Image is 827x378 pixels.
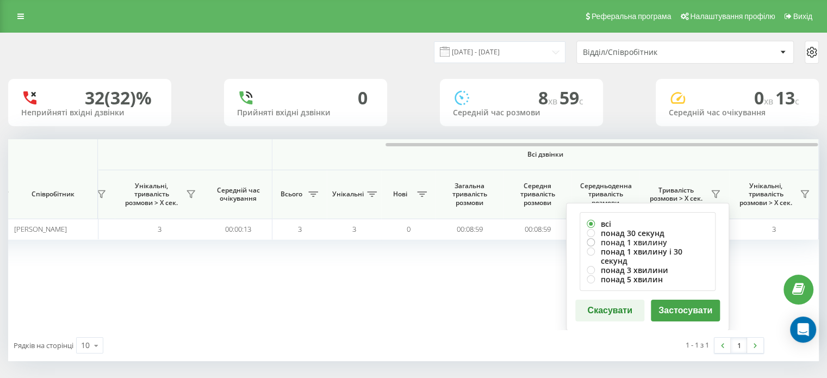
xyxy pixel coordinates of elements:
[775,86,799,109] span: 13
[237,108,374,117] div: Прийняті вхідні дзвінки
[587,275,708,284] label: понад 5 хвилин
[14,224,67,234] span: [PERSON_NAME]
[587,265,708,275] label: понад 3 хвилини
[690,12,775,21] span: Налаштування профілю
[580,182,631,207] span: Середньоденна тривалість розмови
[575,300,644,321] button: Скасувати
[587,228,708,238] label: понад 30 секунд
[592,12,671,21] span: Реферальна програма
[512,182,563,207] span: Середня тривалість розмови
[754,86,775,109] span: 0
[790,317,816,343] div: Open Intercom Messenger
[764,95,775,107] span: хв
[453,108,590,117] div: Середній час розмови
[669,108,806,117] div: Середній час очікування
[795,95,799,107] span: c
[278,190,305,199] span: Всього
[304,150,786,159] span: Всі дзвінки
[352,224,356,234] span: 3
[559,86,583,109] span: 59
[204,219,272,240] td: 00:00:13
[587,238,708,247] label: понад 1 хвилину
[503,219,571,240] td: 00:08:59
[587,247,708,265] label: понад 1 хвилину і 30 секунд
[17,190,88,199] span: Співробітник
[444,182,495,207] span: Загальна тривалість розмови
[298,224,302,234] span: 3
[120,182,183,207] span: Унікальні, тривалість розмови > Х сек.
[81,340,90,351] div: 10
[645,186,707,203] span: Тривалість розмови > Х сек.
[587,219,708,228] label: всі
[407,224,411,234] span: 0
[793,12,812,21] span: Вихід
[436,219,503,240] td: 00:08:59
[686,339,709,350] div: 1 - 1 з 1
[579,95,583,107] span: c
[772,224,776,234] span: 3
[538,86,559,109] span: 8
[651,300,720,321] button: Застосувати
[85,88,152,108] div: 32 (32)%
[21,108,158,117] div: Неприйняті вхідні дзвінки
[213,186,264,203] span: Середній час очікування
[332,190,364,199] span: Унікальні
[735,182,797,207] span: Унікальні, тривалість розмови > Х сек.
[583,48,713,57] div: Відділ/Співробітник
[548,95,559,107] span: хв
[387,190,414,199] span: Нові
[158,224,161,234] span: 3
[731,338,747,353] a: 1
[14,340,73,350] span: Рядків на сторінці
[358,88,368,108] div: 0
